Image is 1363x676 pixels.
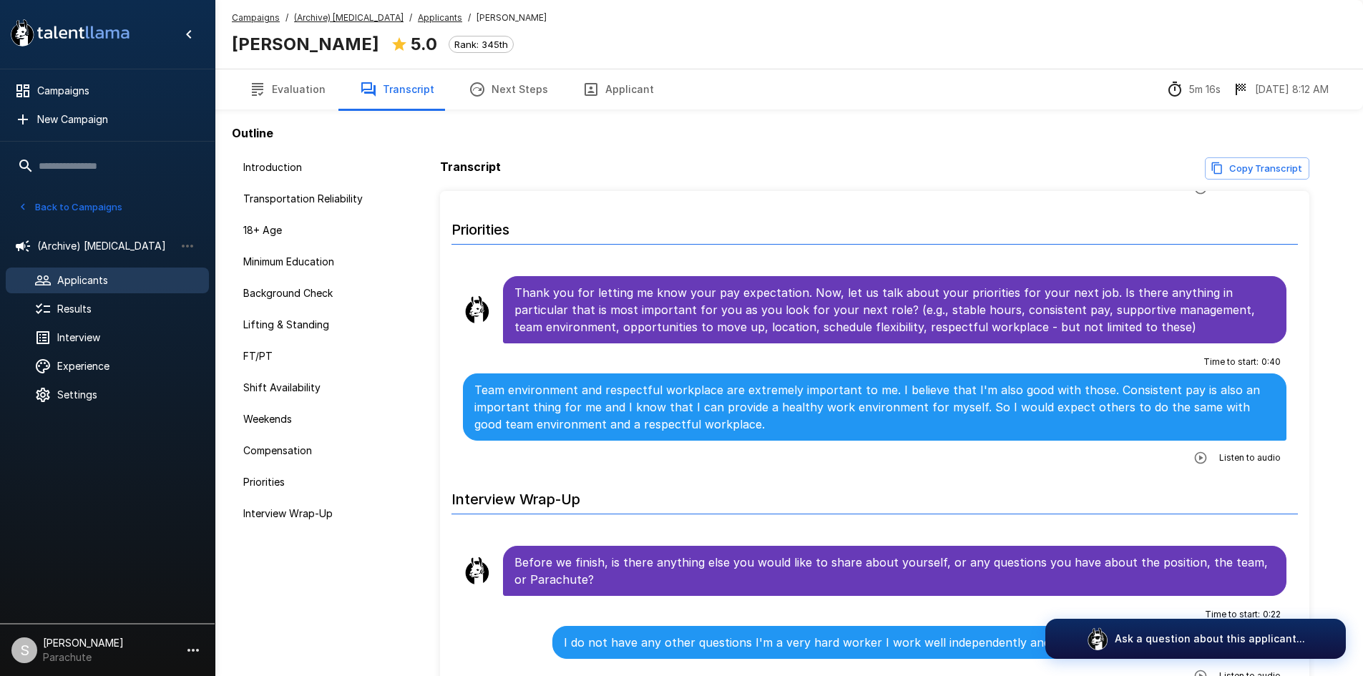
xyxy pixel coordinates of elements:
p: Team environment and respectful workplace are extremely important to me. I believe that I'm also ... [474,381,1276,433]
div: Introduction [232,155,398,180]
div: Priorities [232,469,398,495]
b: Transcript [440,160,501,174]
span: 0 : 22 [1263,607,1281,622]
span: Background Check [243,286,386,300]
span: Shift Availability [243,381,386,395]
p: Before we finish, is there anything else you would like to share about yourself, or any questions... [514,554,1276,588]
img: logo_glasses@2x.png [1086,627,1109,650]
div: Minimum Education [232,249,398,275]
img: llama_clean.png [463,295,492,324]
div: Lifting & Standing [232,312,398,338]
span: Listen to audio [1219,451,1281,465]
span: Weekends [243,412,386,426]
button: Copy transcript [1205,157,1309,180]
img: llama_clean.png [463,557,492,585]
span: Rank: 345th [449,39,513,50]
p: I do not have any other questions I'm a very hard worker I work well independently and well with ... [564,634,1275,651]
div: Transportation Reliability [232,186,398,212]
p: Ask a question about this applicant... [1115,632,1305,646]
div: Weekends [232,406,398,432]
button: Applicant [565,69,671,109]
div: Shift Availability [232,375,398,401]
div: 18+ Age [232,217,398,243]
span: Compensation [243,444,386,458]
button: Evaluation [232,69,343,109]
div: FT/PT [232,343,398,369]
div: Background Check [232,280,398,306]
div: Interview Wrap-Up [232,501,398,526]
span: Time to start : [1205,607,1260,622]
p: 5m 16s [1189,82,1221,97]
span: 18+ Age [243,223,386,237]
span: Time to start : [1203,355,1259,369]
span: Minimum Education [243,255,386,269]
span: Transportation Reliability [243,192,386,206]
span: FT/PT [243,349,386,363]
h6: Interview Wrap-Up [451,476,1299,514]
span: Lifting & Standing [243,318,386,332]
span: Introduction [243,160,386,175]
div: Compensation [232,438,398,464]
div: The time between starting and completing the interview [1166,81,1221,98]
button: Next Steps [451,69,565,109]
b: 5.0 [411,34,437,54]
p: Thank you for letting me know your pay expectation. Now, let us talk about your priorities for yo... [514,284,1276,335]
p: [DATE] 8:12 AM [1255,82,1329,97]
span: Priorities [243,475,386,489]
span: Interview Wrap-Up [243,506,386,521]
div: The date and time when the interview was completed [1232,81,1329,98]
h6: Priorities [451,207,1299,245]
span: 0 : 40 [1261,355,1281,369]
button: Ask a question about this applicant... [1045,619,1346,659]
b: [PERSON_NAME] [232,34,379,54]
button: Transcript [343,69,451,109]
